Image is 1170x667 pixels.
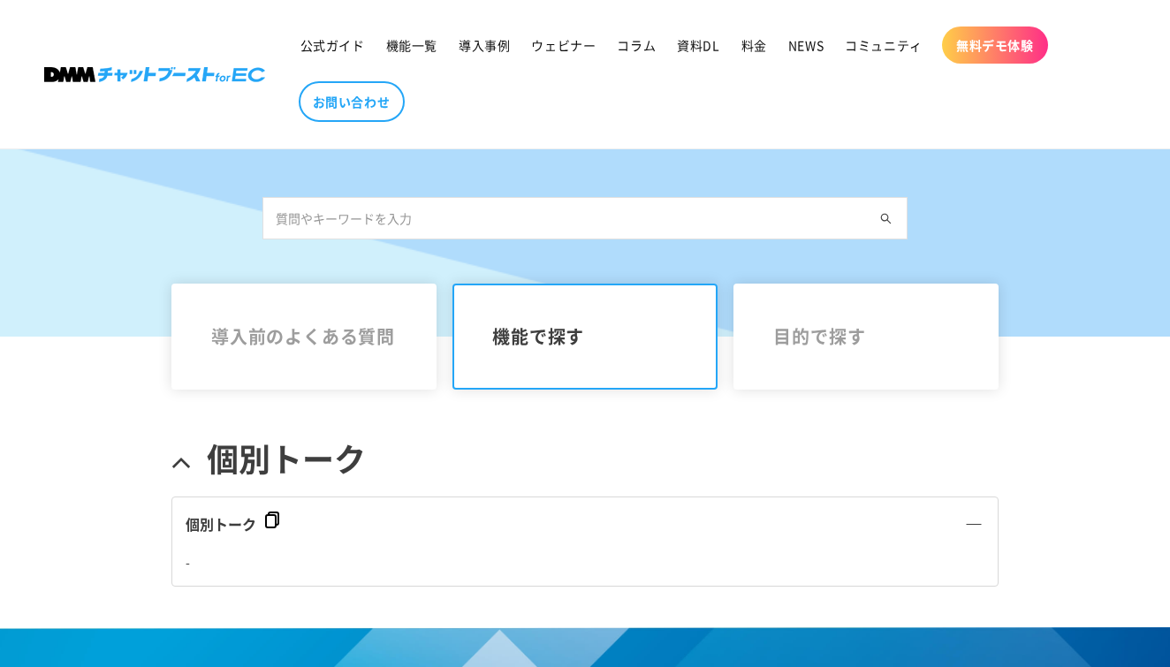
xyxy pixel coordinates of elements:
span: 公式ガイド [300,37,365,53]
a: コラム [606,27,666,64]
div: - [172,550,998,586]
a: 公式ガイド [290,27,376,64]
span: 導入前のよくある質問 [211,326,397,347]
span: 機能で探す [492,326,678,347]
a: 無料デモ体験 [942,27,1048,64]
a: お問い合わせ [299,81,405,122]
span: お問い合わせ [313,94,391,110]
a: 料金 [731,27,778,64]
img: Search [880,213,892,224]
span: 個別トーク [186,513,256,534]
span: 導入事例 [459,37,510,53]
input: 質問やキーワードを入力 [262,197,908,239]
span: 料金 [741,37,767,53]
a: 導入事例 [448,27,520,64]
span: 無料デモ体験 [956,37,1034,53]
a: NEWS [778,27,834,64]
span: 機能一覧 [386,37,437,53]
a: 目的で探す [733,284,999,390]
a: 個別トーク [172,497,998,550]
a: ウェビナー [520,27,606,64]
span: コラム [617,37,656,53]
img: 株式会社DMM Boost [44,67,265,82]
a: 個別トーク [171,420,999,496]
a: 機能で探す [452,284,718,390]
span: 資料DL [677,37,719,53]
a: 資料DL [666,27,730,64]
a: コミュニティ [834,27,933,64]
span: NEWS [788,37,824,53]
span: ウェビナー [531,37,596,53]
span: コミュニティ [845,37,923,53]
a: 導入前のよくある質問 [171,284,437,390]
span: 目的で探す [773,326,959,347]
a: 機能一覧 [376,27,448,64]
span: 個別トーク [207,437,366,479]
